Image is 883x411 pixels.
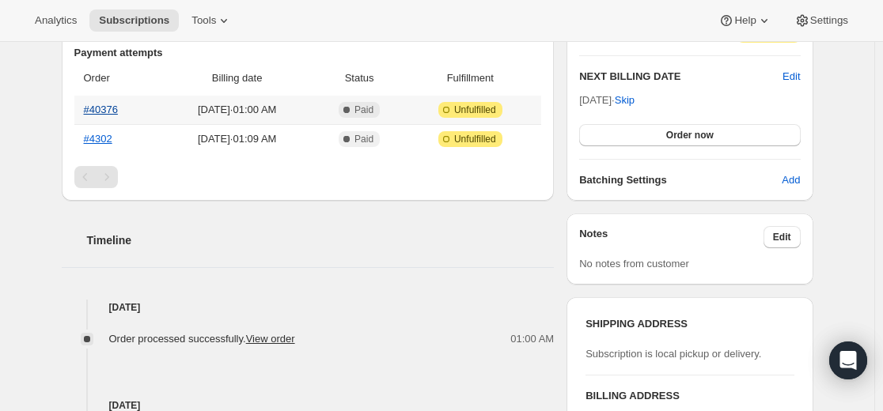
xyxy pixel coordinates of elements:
[99,14,169,27] span: Subscriptions
[579,172,782,188] h6: Batching Settings
[782,172,800,188] span: Add
[165,102,310,118] span: [DATE] · 01:00 AM
[87,232,555,248] h2: Timeline
[191,14,216,27] span: Tools
[454,133,496,145] span: Unfulfilled
[615,92,635,108] span: Skip
[74,166,542,188] nav: Pagination
[246,333,295,345] a: View order
[354,133,373,145] span: Paid
[666,129,714,141] span: Order now
[605,88,644,113] button: Skip
[772,168,809,193] button: Add
[454,104,496,116] span: Unfulfilled
[579,258,689,270] span: No notes from customer
[579,94,635,106] span: [DATE] ·
[586,316,794,332] h3: SHIPPING ADDRESS
[84,133,112,145] a: #4302
[182,9,241,32] button: Tools
[764,226,801,248] button: Edit
[709,9,781,32] button: Help
[165,131,310,147] span: [DATE] · 01:09 AM
[25,9,86,32] button: Analytics
[773,231,791,243] span: Edit
[810,14,848,27] span: Settings
[734,14,756,27] span: Help
[510,331,554,347] span: 01:00 AM
[829,341,867,379] div: Open Intercom Messenger
[320,70,400,86] span: Status
[579,69,783,85] h2: NEXT BILLING DATE
[74,61,160,96] th: Order
[35,14,77,27] span: Analytics
[586,388,794,404] h3: BILLING ADDRESS
[354,104,373,116] span: Paid
[74,45,542,61] h2: Payment attempts
[109,333,295,345] span: Order processed successfully.
[62,300,555,315] h4: [DATE]
[165,70,310,86] span: Billing date
[785,9,858,32] button: Settings
[783,69,800,85] button: Edit
[579,124,800,146] button: Order now
[84,104,118,115] a: #40376
[579,226,764,248] h3: Notes
[89,9,179,32] button: Subscriptions
[408,70,532,86] span: Fulfillment
[586,348,761,360] span: Subscription is local pickup or delivery.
